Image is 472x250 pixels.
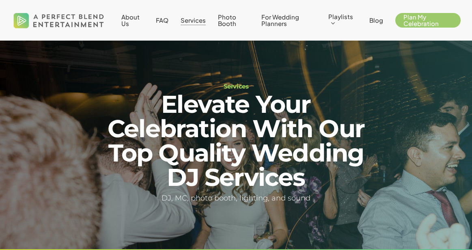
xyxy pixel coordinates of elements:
a: Plan My Celebration [395,14,461,27]
span: Services [181,16,206,24]
span: Blog [369,16,383,24]
h1: Services [98,83,374,89]
h5: DJ, MC, photo booth, lighting, and sound [98,192,374,204]
a: Services [181,17,206,24]
a: For Wedding Planners [261,14,316,27]
a: Photo Booth [218,14,249,27]
span: For Wedding Planners [261,13,299,27]
a: Blog [369,17,383,24]
span: Playlists [328,13,353,20]
a: FAQ [156,17,168,24]
span: About Us [121,13,140,27]
a: About Us [121,14,144,27]
img: A Perfect Blend Entertainment [11,6,106,35]
span: FAQ [156,16,168,24]
a: Playlists [328,13,357,27]
span: Photo Booth [218,13,236,27]
span: Plan My Celebration [403,13,439,27]
h2: Elevate Your Celebration With Our Top Quality Wedding DJ Services [98,92,374,190]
